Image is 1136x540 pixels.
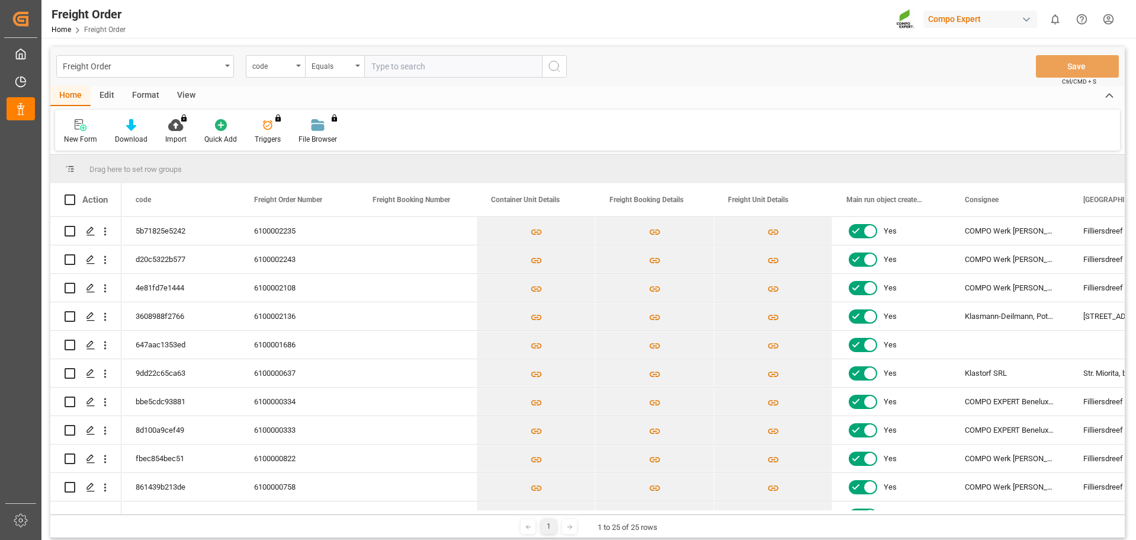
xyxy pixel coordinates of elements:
div: Press SPACE to select this row. [50,274,121,302]
div: COMPO EXPERT Benelux N.V., COMPO Benelux N.V., COMPO EXPERT Benelux N.V. [951,388,1069,416]
div: 6100000637 [240,359,358,387]
div: 6100002108 [240,274,358,302]
div: 6100000822 [240,445,358,472]
div: 6100002136 [240,302,358,330]
div: d20c5322b577 [121,245,240,273]
div: fbec854bec51 [121,445,240,472]
div: COMPO Werk [PERSON_NAME], COMPO Benelux N.V. [951,501,1069,529]
div: Equals [312,58,352,72]
div: Press SPACE to select this row. [50,416,121,445]
span: Consignee [965,196,999,204]
button: search button [542,55,567,78]
span: Yes [884,218,897,245]
div: COMPO Werk [PERSON_NAME], COMPO Benelux N.V. [951,217,1069,245]
div: COMPO EXPERT Benelux N.V., CE_BENELUX, COMPO EXPERT Benelux N.V. [951,416,1069,444]
div: 5b71825e5242 [121,217,240,245]
div: Press SPACE to select this row. [50,388,121,416]
button: show 0 new notifications [1042,6,1068,33]
span: Container Unit Details [491,196,560,204]
span: Freight Booking Number [373,196,450,204]
div: Edit [91,86,123,106]
a: Home [52,25,71,34]
span: code [136,196,151,204]
div: View [168,86,204,106]
div: Action [82,194,108,205]
span: Yes [884,246,897,273]
div: 647aac1353ed [121,331,240,359]
span: Yes [884,331,897,359]
span: Yes [884,274,897,302]
span: Main run object created Status [846,196,926,204]
div: 6100000758 [240,473,358,501]
div: 1 to 25 of 25 rows [598,522,657,533]
span: Yes [884,502,897,529]
div: New Form [64,134,97,145]
div: Press SPACE to select this row. [50,302,121,331]
div: Press SPACE to select this row. [50,217,121,245]
div: 6100001046 [240,501,358,529]
div: 6100002243 [240,245,358,273]
span: Yes [884,474,897,501]
div: 6100001686 [240,331,358,359]
span: Freight Order Number [254,196,322,204]
div: Press SPACE to select this row. [50,359,121,388]
div: Format [123,86,168,106]
img: Screenshot%202023-09-29%20at%2010.02.21.png_1712312052.png [896,9,915,30]
div: 4e81fd7e1444 [121,274,240,302]
div: 8c5da6638b42 [121,501,240,529]
div: Download [115,134,147,145]
div: 6100000334 [240,388,358,416]
div: Compo Expert [923,11,1037,28]
span: Yes [884,445,897,472]
div: code [252,58,293,72]
button: open menu [56,55,234,78]
div: Home [50,86,91,106]
button: Compo Expert [923,8,1042,30]
button: Help Center [1068,6,1095,33]
div: 6100000333 [240,416,358,444]
div: Press SPACE to select this row. [50,445,121,473]
div: Quick Add [204,134,237,145]
div: Freight Order [52,5,126,23]
div: 9dd22c65ca63 [121,359,240,387]
span: Freight Booking Details [609,196,683,204]
span: Yes [884,360,897,387]
div: 861439b213de [121,473,240,501]
button: open menu [246,55,305,78]
div: Press SPACE to select this row. [50,245,121,274]
div: COMPO Werk [PERSON_NAME], COMPO Benelux N.V. [951,274,1069,302]
span: Freight Unit Details [728,196,788,204]
div: Press SPACE to select this row. [50,331,121,359]
span: Yes [884,417,897,444]
div: Klastorf SRL [951,359,1069,387]
div: 3608988f2766 [121,302,240,330]
div: COMPO Werk [PERSON_NAME], COMPO Benelux N.V. [951,445,1069,472]
span: Yes [884,388,897,416]
input: Type to search [364,55,542,78]
div: 6100002235 [240,217,358,245]
div: COMPO Werk [PERSON_NAME], COMPO Benelux N.V. [951,245,1069,273]
div: 1 [541,519,556,534]
div: COMPO Werk [PERSON_NAME], COMPO Benelux N.V. [951,473,1069,501]
span: Drag here to set row groups [89,165,182,174]
div: bbe5cdc93881 [121,388,240,416]
div: Freight Order [63,58,221,73]
button: open menu [305,55,364,78]
span: Ctrl/CMD + S [1062,77,1096,86]
button: Save [1036,55,1119,78]
div: Press SPACE to select this row. [50,473,121,501]
div: Klasmann-Deilmann, Potgrondcentrum BV [951,302,1069,330]
div: 8d100a9cef49 [121,416,240,444]
div: Press SPACE to select this row. [50,501,121,530]
span: Yes [884,303,897,330]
